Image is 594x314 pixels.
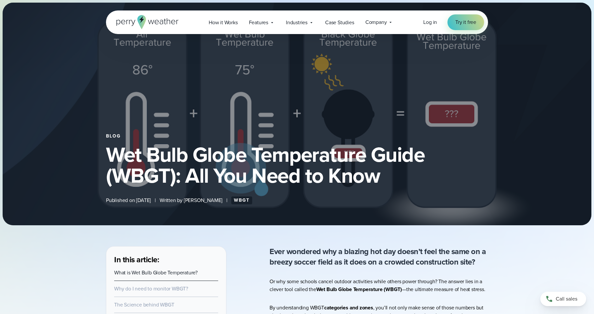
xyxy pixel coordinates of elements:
[324,304,373,311] strong: categories and zones
[106,144,488,186] h1: Wet Bulb Globe Temperature Guide (WBGT): All You Need to Know
[106,196,151,204] span: Published on [DATE]
[540,292,586,306] a: Call sales
[325,19,354,27] span: Case Studies
[423,18,437,26] a: Log in
[106,134,488,139] div: Blog
[114,254,218,265] h3: In this article:
[320,16,360,29] a: Case Studies
[209,19,238,27] span: How it Works
[316,286,402,293] strong: Wet Bulb Globe Temperature (WBGT)
[270,246,488,267] p: Ever wondered why a blazing hot day doesn’t feel the same on a breezy soccer field as it does on ...
[226,196,227,204] span: |
[447,14,484,30] a: Try it free
[365,18,387,26] span: Company
[114,269,198,276] a: What is Wet Bulb Globe Temperature?
[286,19,307,27] span: Industries
[203,16,243,29] a: How it Works
[114,301,174,308] a: The Science behind WBGT
[160,196,222,204] span: Written by [PERSON_NAME]
[455,18,476,26] span: Try it free
[556,295,577,303] span: Call sales
[155,196,156,204] span: |
[114,285,188,292] a: Why do I need to monitor WBGT?
[231,196,252,204] a: WBGT
[270,278,488,293] p: Or why some schools cancel outdoor activities while others power through? The answer lies in a cl...
[249,19,268,27] span: Features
